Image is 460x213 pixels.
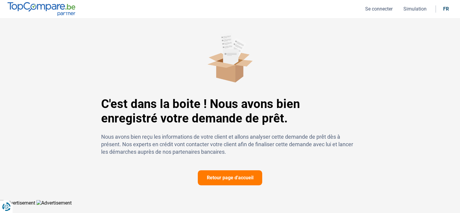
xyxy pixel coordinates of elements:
[101,133,359,156] p: Nous avons bien reçu les informations de votre client et allons analyser cette demande de prêt dè...
[36,200,72,206] img: Advertisement
[443,6,449,12] div: fr
[402,6,428,12] button: Simulation
[8,2,75,16] img: TopCompare.be
[363,6,394,12] button: Se connecter
[207,32,253,82] img: C'est dans la boite ! Nous avons bien enregistré votre demande de prêt.
[198,170,262,185] button: Retour page d'accueil
[101,97,359,126] h1: C'est dans la boite ! Nous avons bien enregistré votre demande de prêt.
